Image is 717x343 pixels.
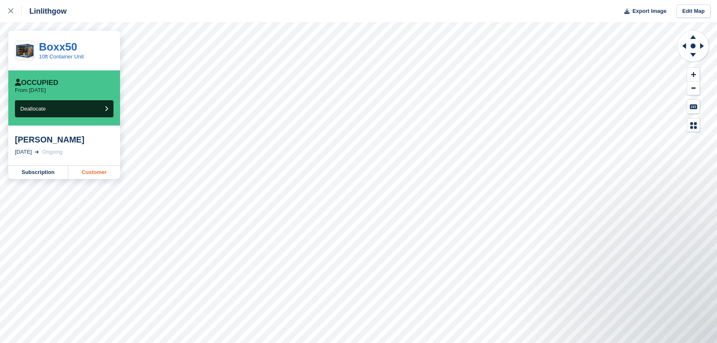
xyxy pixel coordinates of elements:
button: Keyboard Shortcuts [687,100,700,114]
div: [DATE] [15,148,32,156]
a: Subscription [8,166,68,179]
p: From [DATE] [15,87,46,94]
img: arrow-right-light-icn-cde0832a797a2874e46488d9cf13f60e5c3a73dbe684e267c42b8395dfbc2abf.svg [35,150,39,154]
button: Deallocate [15,100,113,117]
button: Zoom Out [687,82,700,95]
a: Customer [68,166,120,179]
img: Container_Image_3.png [15,41,34,60]
div: Occupied [15,79,58,87]
span: Deallocate [20,106,46,112]
button: Export Image [619,5,666,18]
button: Zoom In [687,68,700,82]
div: Linlithgow [22,6,67,16]
div: Ongoing [42,148,63,156]
a: 10ft Container Unit [39,53,84,60]
div: [PERSON_NAME] [15,135,113,145]
span: Export Image [632,7,666,15]
a: Edit Map [676,5,710,18]
a: Boxx50 [39,41,77,53]
button: Map Legend [687,118,700,132]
